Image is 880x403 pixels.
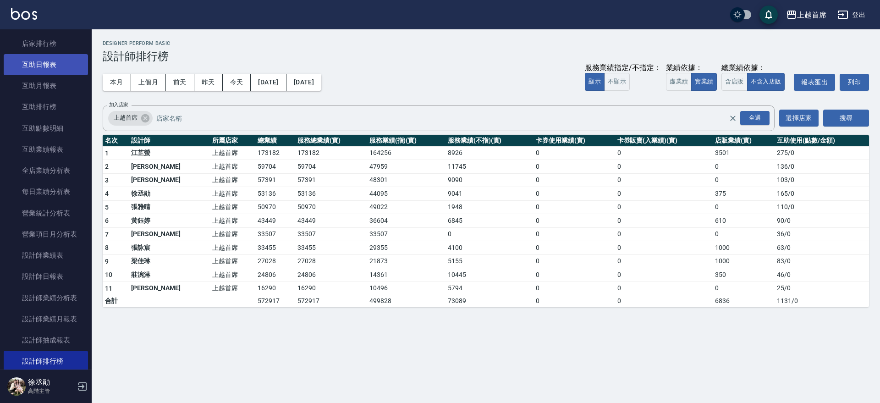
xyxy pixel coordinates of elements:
[4,224,88,245] a: 營業項目月分析表
[129,241,210,255] td: 張詠宸
[166,74,194,91] button: 前天
[747,73,785,91] button: 不含入店販
[255,135,295,147] th: 總業績
[615,200,713,214] td: 0
[255,227,295,241] td: 33507
[721,63,789,73] div: 總業績依據：
[615,227,713,241] td: 0
[713,135,775,147] th: 店販業績(實)
[367,146,445,160] td: 164256
[533,173,615,187] td: 0
[533,241,615,255] td: 0
[738,109,771,127] button: Open
[615,282,713,295] td: 0
[255,160,295,174] td: 59704
[295,173,367,187] td: 57391
[251,74,286,91] button: [DATE]
[295,295,367,307] td: 572917
[445,227,533,241] td: 0
[4,287,88,309] a: 設計師業績分析表
[129,227,210,241] td: [PERSON_NAME]
[533,268,615,282] td: 0
[4,203,88,224] a: 營業統計分析表
[721,73,747,91] button: 含店販
[726,112,739,125] button: Clear
[604,73,630,91] button: 不顯示
[255,214,295,228] td: 43449
[129,200,210,214] td: 張雅晴
[210,254,255,268] td: 上越首席
[210,146,255,160] td: 上越首席
[129,146,210,160] td: 江芷螢
[775,135,869,147] th: 互助使用(點數/金額)
[210,173,255,187] td: 上越首席
[445,160,533,174] td: 11745
[105,285,113,292] span: 11
[775,254,869,268] td: 83 / 0
[4,309,88,330] a: 設計師業績月報表
[295,160,367,174] td: 59704
[445,282,533,295] td: 5794
[445,214,533,228] td: 6845
[615,135,713,147] th: 卡券販賣(入業績)(實)
[367,295,445,307] td: 499828
[713,268,775,282] td: 350
[4,118,88,139] a: 互助點數明細
[129,187,210,201] td: 徐丞勛
[295,146,367,160] td: 173182
[533,187,615,201] td: 0
[794,74,835,91] button: 報表匯出
[105,244,109,251] span: 8
[585,63,661,73] div: 服務業績指定/不指定：
[105,217,109,224] span: 6
[105,190,109,197] span: 4
[103,40,869,46] h2: Designer Perform Basic
[129,214,210,228] td: 黃鈺婷
[775,200,869,214] td: 110 / 0
[691,73,717,91] button: 實業績
[615,295,713,307] td: 0
[533,254,615,268] td: 0
[367,241,445,255] td: 29355
[445,241,533,255] td: 4100
[105,204,109,211] span: 5
[585,73,605,91] button: 顯示
[713,227,775,241] td: 0
[533,160,615,174] td: 0
[295,282,367,295] td: 16290
[533,295,615,307] td: 0
[4,139,88,160] a: 互助業績報表
[713,173,775,187] td: 0
[775,187,869,201] td: 165 / 0
[615,268,713,282] td: 0
[255,268,295,282] td: 24806
[834,6,869,23] button: 登出
[445,146,533,160] td: 8926
[445,254,533,268] td: 5155
[210,282,255,295] td: 上越首席
[713,200,775,214] td: 0
[367,282,445,295] td: 10496
[255,254,295,268] td: 27028
[4,33,88,54] a: 店家排行榜
[103,295,129,307] td: 合計
[194,74,223,91] button: 昨天
[255,282,295,295] td: 16290
[4,181,88,202] a: 每日業績分析表
[775,295,869,307] td: 1131 / 0
[105,258,109,265] span: 9
[615,241,713,255] td: 0
[255,187,295,201] td: 53136
[11,8,37,20] img: Logo
[367,227,445,241] td: 33507
[615,146,713,160] td: 0
[105,163,109,170] span: 2
[28,378,75,387] h5: 徐丞勛
[131,74,166,91] button: 上個月
[4,54,88,75] a: 互助日報表
[615,254,713,268] td: 0
[615,187,713,201] td: 0
[210,200,255,214] td: 上越首席
[533,214,615,228] td: 0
